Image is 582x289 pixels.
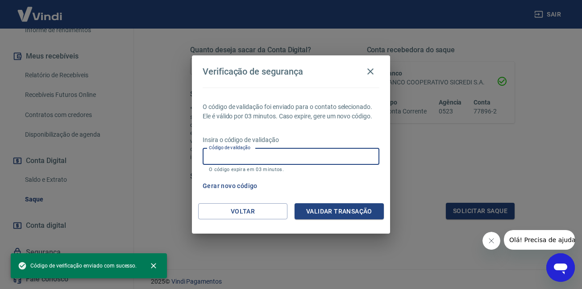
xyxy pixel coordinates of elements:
button: Voltar [198,203,287,220]
button: close [144,256,163,276]
span: Olá! Precisa de ajuda? [5,6,75,13]
iframe: Mensagem da empresa [504,230,575,250]
p: O código expira em 03 minutos. [209,167,373,172]
h4: Verificação de segurança [203,66,303,77]
iframe: Fechar mensagem [482,232,500,250]
button: Validar transação [295,203,384,220]
span: Código de verificação enviado com sucesso. [18,261,137,270]
p: Insira o código de validação [203,135,379,145]
button: Gerar novo código [199,178,261,194]
label: Código de validação [209,144,250,151]
iframe: Botão para abrir a janela de mensagens [546,253,575,282]
p: O código de validação foi enviado para o contato selecionado. Ele é válido por 03 minutos. Caso e... [203,102,379,121]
